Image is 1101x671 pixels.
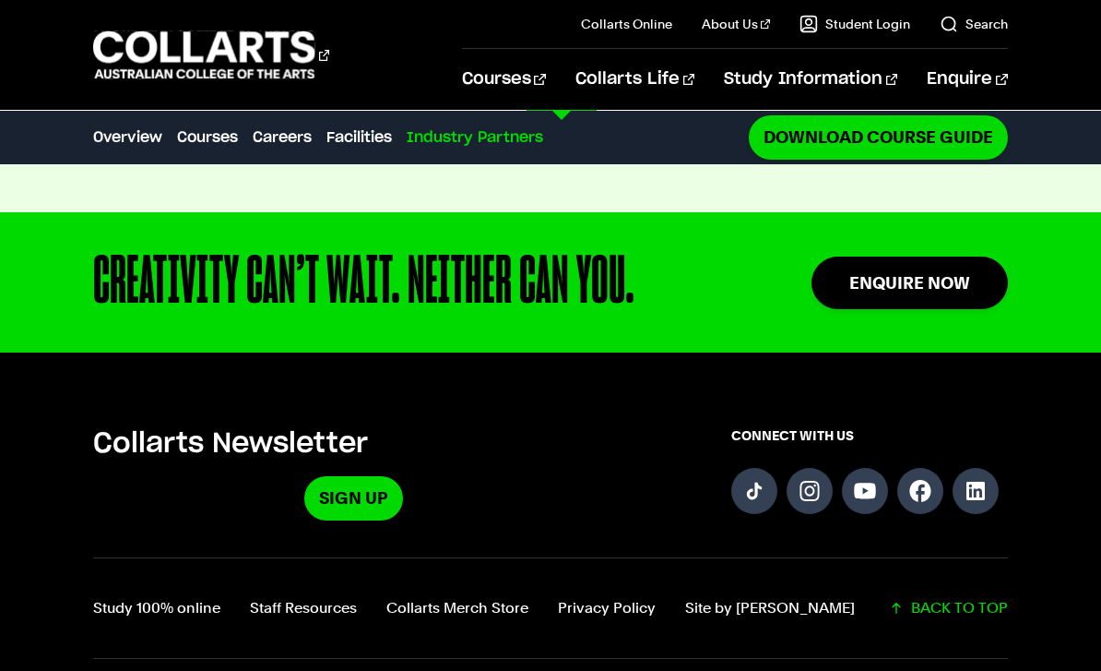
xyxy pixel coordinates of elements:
[575,49,694,110] a: Collarts Life
[93,426,612,461] h5: Collarts Newsletter
[799,15,910,33] a: Student Login
[897,468,943,514] a: Follow us on Facebook
[889,595,1008,621] a: Scroll back to top of the page
[842,468,888,514] a: Follow us on YouTube
[940,15,1008,33] a: Search
[326,126,392,149] a: Facilities
[253,126,312,149] a: Careers
[953,468,999,514] a: Follow us on LinkedIn
[93,249,693,316] div: CREATIVITY CAN’T WAIT. NEITHER CAN YOU.
[462,49,546,110] a: Courses
[304,476,403,520] a: Sign Up
[927,49,1007,110] a: Enquire
[702,15,770,33] a: About Us
[787,468,833,514] a: Follow us on Instagram
[731,426,1008,445] span: CONNECT WITH US
[93,29,329,81] div: Go to homepage
[731,426,1008,520] div: Connect with us on social media
[250,595,357,621] a: Staff Resources
[558,595,656,621] a: Privacy Policy
[93,595,855,621] nav: Footer navigation
[177,126,238,149] a: Courses
[685,595,855,621] a: Site by Calico
[93,595,220,621] a: Study 100% online
[811,257,1008,309] a: Enquire Now
[386,595,528,621] a: Collarts Merch Store
[581,15,672,33] a: Collarts Online
[731,468,777,514] a: Follow us on TikTok
[407,126,543,149] a: Industry Partners
[724,49,897,110] a: Study Information
[749,115,1008,159] a: Download Course Guide
[93,557,1007,659] div: Additional links and back-to-top button
[93,126,162,149] a: Overview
